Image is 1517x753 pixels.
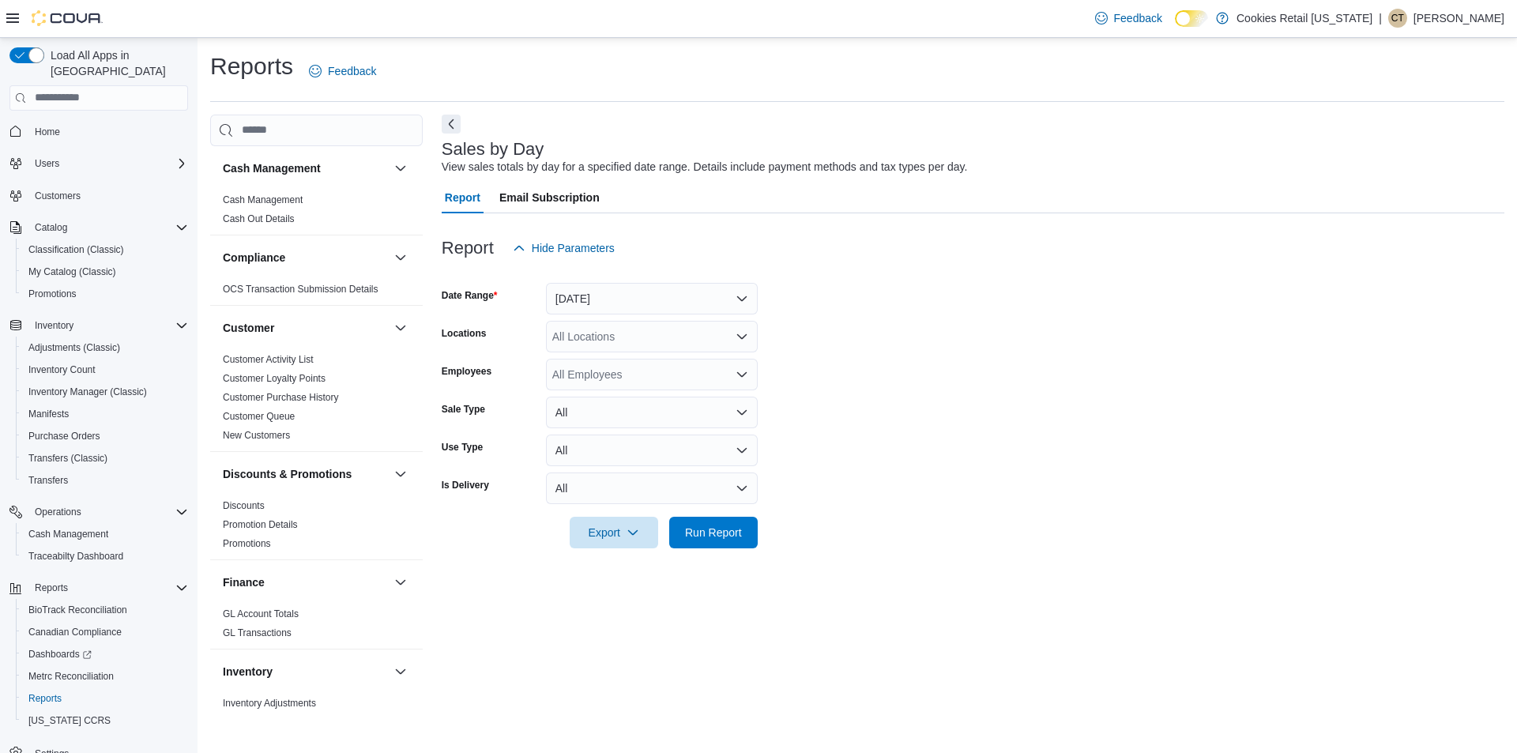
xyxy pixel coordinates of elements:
[28,186,188,205] span: Customers
[22,338,188,357] span: Adjustments (Classic)
[22,667,188,686] span: Metrc Reconciliation
[22,240,130,259] a: Classification (Classic)
[22,601,188,619] span: BioTrack Reconciliation
[1175,10,1208,27] input: Dark Mode
[223,608,299,620] span: GL Account Totals
[28,692,62,705] span: Reports
[22,623,128,642] a: Canadian Compliance
[28,341,120,354] span: Adjustments (Classic)
[223,373,326,384] a: Customer Loyalty Points
[210,190,423,235] div: Cash Management
[442,479,489,491] label: Is Delivery
[16,523,194,545] button: Cash Management
[223,353,314,366] span: Customer Activity List
[28,363,96,376] span: Inventory Count
[28,386,147,398] span: Inventory Manager (Classic)
[223,194,303,206] span: Cash Management
[22,449,114,468] a: Transfers (Classic)
[28,430,100,442] span: Purchase Orders
[28,122,188,141] span: Home
[532,240,615,256] span: Hide Parameters
[3,501,194,523] button: Operations
[1175,27,1176,28] span: Dark Mode
[28,243,124,256] span: Classification (Classic)
[44,47,188,79] span: Load All Apps in [GEOGRAPHIC_DATA]
[22,262,122,281] a: My Catalog (Classic)
[442,327,487,340] label: Locations
[28,528,108,540] span: Cash Management
[16,643,194,665] a: Dashboards
[22,471,188,490] span: Transfers
[391,662,410,681] button: Inventory
[32,10,103,26] img: Cova
[303,55,382,87] a: Feedback
[223,429,290,442] span: New Customers
[35,221,67,234] span: Catalog
[223,519,298,530] a: Promotion Details
[1391,9,1404,28] span: CT
[223,664,273,680] h3: Inventory
[442,365,491,378] label: Employees
[1413,9,1504,28] p: [PERSON_NAME]
[22,262,188,281] span: My Catalog (Classic)
[28,626,122,638] span: Canadian Compliance
[223,284,378,295] a: OCS Transaction Submission Details
[28,452,107,465] span: Transfers (Classic)
[28,186,87,205] a: Customers
[1388,9,1407,28] div: Candace Trujillo
[223,320,388,336] button: Customer
[442,159,968,175] div: View sales totals by day for a specified date range. Details include payment methods and tax type...
[28,218,73,237] button: Catalog
[28,578,74,597] button: Reports
[16,599,194,621] button: BioTrack Reconciliation
[22,601,134,619] a: BioTrack Reconciliation
[223,213,295,224] a: Cash Out Details
[223,697,316,710] span: Inventory Adjustments
[506,232,621,264] button: Hide Parameters
[546,473,758,504] button: All
[736,330,748,343] button: Open list of options
[16,403,194,425] button: Manifests
[1379,9,1382,28] p: |
[570,517,658,548] button: Export
[28,154,188,173] span: Users
[28,648,92,661] span: Dashboards
[22,382,188,401] span: Inventory Manager (Classic)
[22,525,115,544] a: Cash Management
[28,604,127,616] span: BioTrack Reconciliation
[22,667,120,686] a: Metrc Reconciliation
[28,265,116,278] span: My Catalog (Classic)
[223,466,352,482] h3: Discounts & Promotions
[1114,10,1162,26] span: Feedback
[22,360,102,379] a: Inventory Count
[16,381,194,403] button: Inventory Manager (Classic)
[28,714,111,727] span: [US_STATE] CCRS
[16,710,194,732] button: [US_STATE] CCRS
[22,405,188,424] span: Manifests
[391,465,410,484] button: Discounts & Promotions
[22,547,130,566] a: Traceabilty Dashboard
[223,213,295,225] span: Cash Out Details
[223,518,298,531] span: Promotion Details
[22,547,188,566] span: Traceabilty Dashboard
[22,405,75,424] a: Manifests
[546,283,758,314] button: [DATE]
[223,430,290,441] a: New Customers
[22,284,188,303] span: Promotions
[16,239,194,261] button: Classification (Classic)
[223,391,339,404] span: Customer Purchase History
[223,354,314,365] a: Customer Activity List
[22,449,188,468] span: Transfers (Classic)
[35,126,60,138] span: Home
[16,447,194,469] button: Transfers (Classic)
[223,250,388,265] button: Compliance
[210,51,293,82] h1: Reports
[223,574,388,590] button: Finance
[22,645,98,664] a: Dashboards
[22,711,117,730] a: [US_STATE] CCRS
[16,283,194,305] button: Promotions
[22,525,188,544] span: Cash Management
[16,337,194,359] button: Adjustments (Classic)
[28,550,123,563] span: Traceabilty Dashboard
[223,194,303,205] a: Cash Management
